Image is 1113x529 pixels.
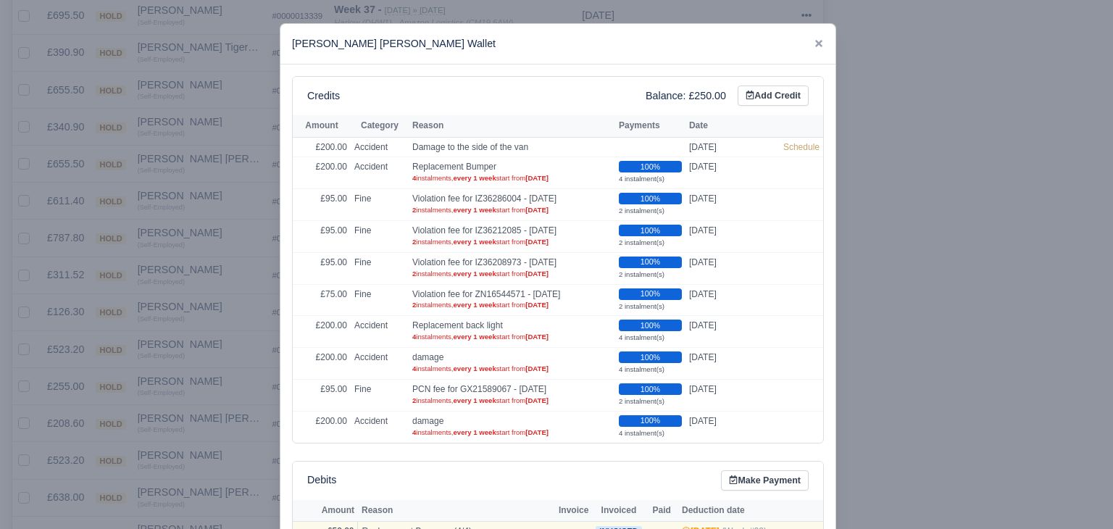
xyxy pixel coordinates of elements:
[678,500,823,522] th: Deduction date
[409,115,615,137] th: Reason
[412,301,416,309] strong: 2
[454,333,496,341] strong: every 1 week
[454,365,496,372] strong: every 1 week
[615,115,685,137] th: Payments
[293,221,351,253] td: £95.00
[1041,459,1113,529] iframe: Chat Widget
[412,365,416,372] strong: 4
[409,157,615,189] td: Replacement Bumper
[412,238,416,246] strong: 2
[351,115,409,137] th: Category
[685,252,780,284] td: [DATE]
[351,189,409,221] td: Fine
[685,380,780,412] td: [DATE]
[619,238,664,246] small: 2 instalment(s)
[280,24,835,64] div: [PERSON_NAME] [PERSON_NAME] Wallet
[525,301,549,309] strong: [DATE]
[685,189,780,221] td: [DATE]
[412,428,416,436] strong: 4
[619,397,664,405] small: 2 instalment(s)
[619,288,682,300] div: 100%
[685,411,780,442] td: [DATE]
[525,206,549,214] strong: [DATE]
[412,396,416,404] strong: 2
[293,380,351,412] td: £95.00
[412,269,612,278] small: instalments, start from
[646,500,678,522] th: Paid
[293,411,351,442] td: £200.00
[351,316,409,348] td: Accident
[409,316,615,348] td: Replacement back light
[409,411,615,442] td: damage
[619,415,682,427] div: 100%
[525,174,549,182] strong: [DATE]
[525,428,549,436] strong: [DATE]
[351,348,409,380] td: Accident
[619,207,664,214] small: 2 instalment(s)
[619,225,682,236] div: 100%
[619,429,664,437] small: 4 instalment(s)
[412,205,612,214] small: instalments, start from
[293,115,351,137] th: Amount
[351,284,409,316] td: Fine
[351,137,409,157] td: Accident
[738,86,809,107] a: Add Credit
[307,90,340,102] h6: Credits
[525,365,549,372] strong: [DATE]
[619,320,682,331] div: 100%
[525,333,549,341] strong: [DATE]
[409,252,615,284] td: Violation fee for IZ36208973 - [DATE]
[619,383,682,395] div: 100%
[412,428,612,437] small: instalments, start from
[293,157,351,189] td: £200.00
[412,237,612,246] small: instalments, start from
[454,428,496,436] strong: every 1 week
[555,500,592,522] th: Invoice
[619,175,664,183] small: 4 instalment(s)
[409,380,615,412] td: PCN fee for GX21589067 - [DATE]
[525,270,549,278] strong: [DATE]
[619,351,682,363] div: 100%
[619,193,682,204] div: 100%
[412,333,416,341] strong: 4
[293,252,351,284] td: £95.00
[619,302,664,310] small: 2 instalment(s)
[454,396,496,404] strong: every 1 week
[412,206,416,214] strong: 2
[409,221,615,253] td: Violation fee for IZ36212085 - [DATE]
[351,411,409,442] td: Accident
[358,500,555,522] th: Reason
[293,284,351,316] td: £75.00
[685,348,780,380] td: [DATE]
[351,252,409,284] td: Fine
[409,189,615,221] td: Violation fee for IZ36286004 - [DATE]
[685,221,780,253] td: [DATE]
[783,142,820,152] a: Schedule
[293,500,358,522] th: Amount
[412,174,416,182] strong: 4
[454,238,496,246] strong: every 1 week
[351,221,409,253] td: Fine
[619,333,664,341] small: 4 instalment(s)
[685,316,780,348] td: [DATE]
[454,174,496,182] strong: every 1 week
[619,270,664,278] small: 2 instalment(s)
[685,284,780,316] td: [DATE]
[412,364,612,373] small: instalments, start from
[293,189,351,221] td: £95.00
[525,396,549,404] strong: [DATE]
[454,301,496,309] strong: every 1 week
[412,173,612,183] small: instalments, start from
[293,348,351,380] td: £200.00
[351,380,409,412] td: Fine
[619,365,664,373] small: 4 instalment(s)
[454,270,496,278] strong: every 1 week
[412,332,612,341] small: instalments, start from
[412,396,612,405] small: instalments, start from
[409,284,615,316] td: Violation fee for ZN16544571 - [DATE]
[592,500,645,522] th: Invoiced
[412,300,612,309] small: instalments, start from
[351,157,409,189] td: Accident
[721,470,809,491] a: Make Payment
